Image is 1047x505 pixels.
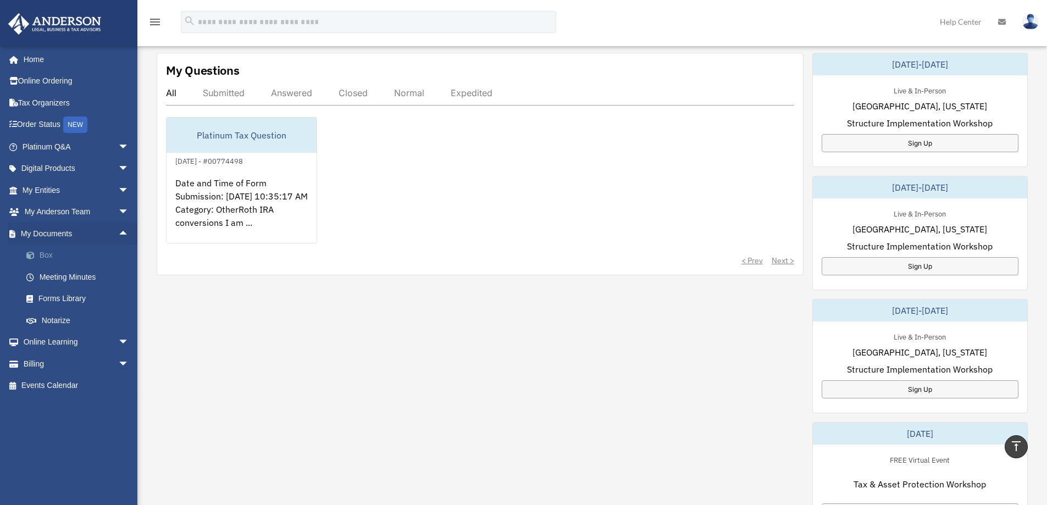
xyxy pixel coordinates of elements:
[394,87,424,98] div: Normal
[813,53,1027,75] div: [DATE]-[DATE]
[885,207,955,219] div: Live & In-Person
[852,223,987,236] span: [GEOGRAPHIC_DATA], [US_STATE]
[118,353,140,375] span: arrow_drop_down
[5,13,104,35] img: Anderson Advisors Platinum Portal
[148,15,162,29] i: menu
[203,87,245,98] div: Submitted
[8,114,146,136] a: Order StatusNEW
[118,136,140,158] span: arrow_drop_down
[813,423,1027,445] div: [DATE]
[8,158,146,180] a: Digital Productsarrow_drop_down
[118,331,140,354] span: arrow_drop_down
[885,330,955,342] div: Live & In-Person
[822,134,1018,152] a: Sign Up
[166,117,317,243] a: Platinum Tax Question[DATE] - #00774498Date and Time of Form Submission: [DATE] 10:35:17 AM Categ...
[8,92,146,114] a: Tax Organizers
[1005,435,1028,458] a: vertical_align_top
[166,87,176,98] div: All
[15,266,146,288] a: Meeting Minutes
[854,478,986,491] span: Tax & Asset Protection Workshop
[15,309,146,331] a: Notarize
[1022,14,1039,30] img: User Pic
[148,19,162,29] a: menu
[339,87,368,98] div: Closed
[8,331,146,353] a: Online Learningarrow_drop_down
[167,154,252,166] div: [DATE] - #00774498
[167,168,317,253] div: Date and Time of Form Submission: [DATE] 10:35:17 AM Category: OtherRoth IRA conversions I am ...
[15,245,146,267] a: Box
[8,201,146,223] a: My Anderson Teamarrow_drop_down
[8,179,146,201] a: My Entitiesarrow_drop_down
[118,201,140,224] span: arrow_drop_down
[15,288,146,310] a: Forms Library
[166,62,240,79] div: My Questions
[184,15,196,27] i: search
[167,118,317,153] div: Platinum Tax Question
[822,380,1018,398] a: Sign Up
[271,87,312,98] div: Answered
[8,70,146,92] a: Online Ordering
[1010,440,1023,453] i: vertical_align_top
[852,346,987,359] span: [GEOGRAPHIC_DATA], [US_STATE]
[813,176,1027,198] div: [DATE]-[DATE]
[847,116,993,130] span: Structure Implementation Workshop
[118,223,140,245] span: arrow_drop_up
[8,353,146,375] a: Billingarrow_drop_down
[118,158,140,180] span: arrow_drop_down
[8,136,146,158] a: Platinum Q&Aarrow_drop_down
[451,87,492,98] div: Expedited
[847,363,993,376] span: Structure Implementation Workshop
[885,84,955,96] div: Live & In-Person
[63,116,87,133] div: NEW
[118,179,140,202] span: arrow_drop_down
[8,48,140,70] a: Home
[881,453,959,465] div: FREE Virtual Event
[8,375,146,397] a: Events Calendar
[847,240,993,253] span: Structure Implementation Workshop
[8,223,146,245] a: My Documentsarrow_drop_up
[852,99,987,113] span: [GEOGRAPHIC_DATA], [US_STATE]
[822,257,1018,275] a: Sign Up
[813,299,1027,321] div: [DATE]-[DATE]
